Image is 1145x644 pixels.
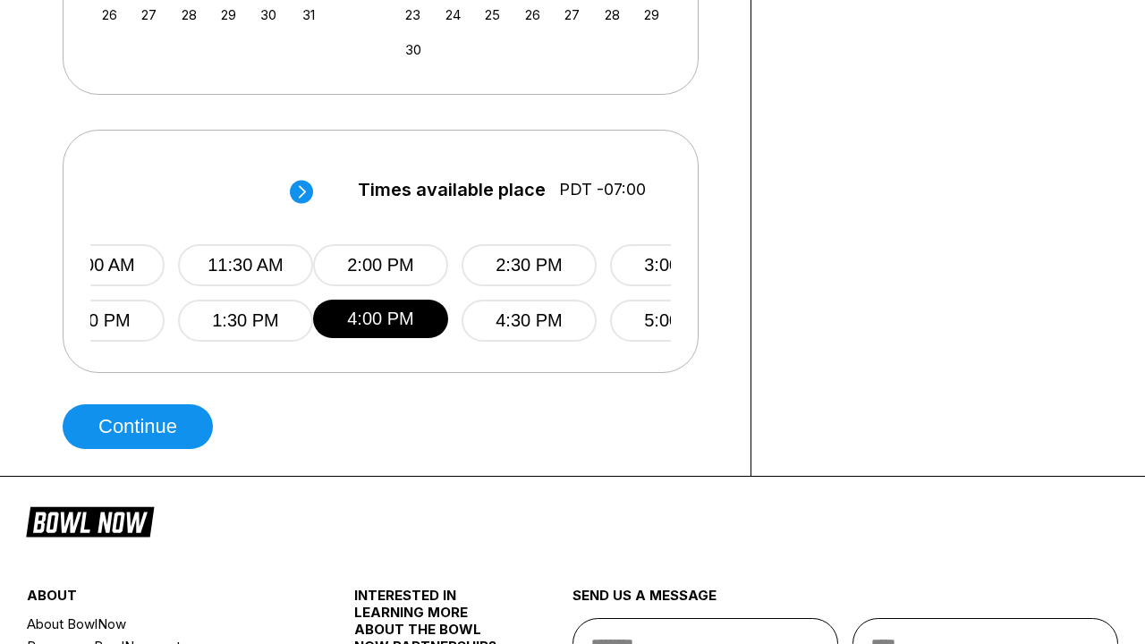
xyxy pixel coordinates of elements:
div: Choose Thursday, October 30th, 2025 [257,3,281,27]
div: send us a message [572,587,1118,618]
div: Choose Sunday, October 26th, 2025 [98,3,122,27]
div: Choose Monday, October 27th, 2025 [137,3,161,27]
button: 3:00 PM [610,244,745,286]
button: 1:30 PM [178,300,313,342]
div: Choose Friday, November 28th, 2025 [600,3,624,27]
div: Choose Tuesday, October 28th, 2025 [177,3,201,27]
button: 1:00 PM [30,300,165,342]
button: 11:30 AM [178,244,313,286]
a: About BowlNow [27,613,300,635]
div: Choose Sunday, November 30th, 2025 [401,38,425,62]
button: 11:00 AM [30,244,165,286]
div: about [27,587,300,613]
div: Choose Saturday, November 29th, 2025 [640,3,664,27]
span: PDT -07:00 [559,180,646,199]
button: 4:30 PM [462,300,597,342]
button: 5:00 PM [610,300,745,342]
button: 2:30 PM [462,244,597,286]
div: Choose Monday, November 24th, 2025 [441,3,465,27]
button: 4:00 PM [313,300,448,338]
button: Continue [63,404,213,449]
span: Times available place [358,180,546,199]
div: Choose Thursday, November 27th, 2025 [560,3,584,27]
div: Choose Sunday, November 23rd, 2025 [401,3,425,27]
div: Choose Wednesday, October 29th, 2025 [216,3,241,27]
div: Choose Tuesday, November 25th, 2025 [480,3,505,27]
button: 2:00 PM [313,244,448,286]
div: Choose Friday, October 31st, 2025 [296,3,320,27]
div: Choose Wednesday, November 26th, 2025 [521,3,545,27]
